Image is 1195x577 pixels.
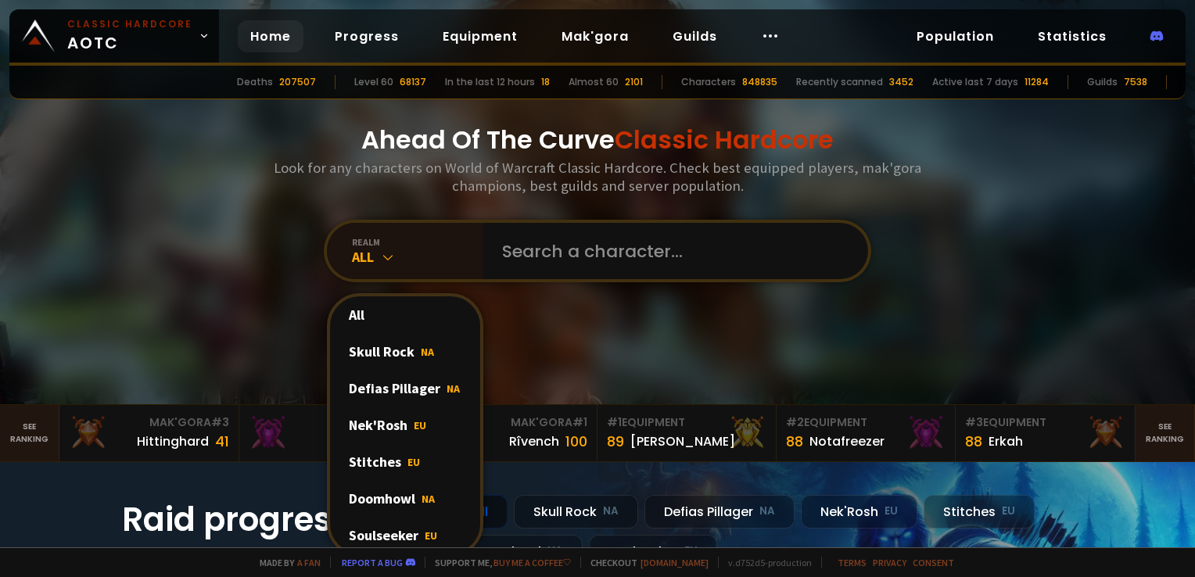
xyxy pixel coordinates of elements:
div: Erkah [989,432,1023,451]
span: NA [422,492,435,506]
span: NA [421,345,434,359]
a: #3Equipment88Erkah [956,405,1135,461]
div: 68137 [400,75,426,89]
span: EU [425,529,437,543]
div: Hittinghard [137,432,209,451]
div: 89 [607,431,624,452]
div: 2101 [625,75,643,89]
div: 88 [786,431,803,452]
small: NA [759,504,775,519]
small: Classic Hardcore [67,17,192,31]
a: Mak'gora [549,20,641,52]
span: NA [447,382,460,396]
div: 18 [541,75,550,89]
div: All [330,296,480,333]
div: Nek'Rosh [801,495,917,529]
span: v. d752d5 - production [718,557,812,568]
span: Made by [250,557,321,568]
a: Report a bug [342,557,403,568]
a: Population [904,20,1007,52]
div: Mak'Gora [69,414,228,431]
a: Classic HardcoreAOTC [9,9,219,63]
div: Recently scanned [796,75,883,89]
small: EU [684,543,698,559]
div: Soulseeker [330,517,480,554]
div: Doomhowl [330,480,480,517]
a: #1Equipment89[PERSON_NAME] [597,405,777,461]
div: Skull Rock [514,495,638,529]
span: # 3 [211,414,229,430]
div: 41 [215,431,229,452]
div: Active last 7 days [932,75,1018,89]
a: Terms [838,557,867,568]
div: Stitches [330,443,480,480]
a: Guilds [660,20,730,52]
div: Skull Rock [330,333,480,370]
a: Home [238,20,303,52]
div: Characters [681,75,736,89]
div: Notafreezer [809,432,885,451]
small: EU [1002,504,1015,519]
small: EU [885,504,898,519]
div: Equipment [786,414,946,431]
div: Mak'Gora [249,414,408,431]
span: # 1 [607,414,622,430]
div: Stitches [924,495,1035,529]
div: 207507 [279,75,316,89]
div: All [352,248,483,266]
div: Equipment [965,414,1125,431]
div: Level 60 [354,75,393,89]
a: Mak'Gora#2Rivench100 [239,405,418,461]
div: 100 [565,431,587,452]
small: NA [547,543,563,559]
span: # 2 [786,414,804,430]
div: Mak'Gora [428,414,587,431]
div: Deaths [237,75,273,89]
a: [DOMAIN_NAME] [641,557,709,568]
a: a fan [297,557,321,568]
small: NA [603,504,619,519]
a: Seeranking [1136,405,1195,461]
span: Checkout [580,557,709,568]
a: Equipment [430,20,530,52]
div: 3452 [889,75,913,89]
a: #2Equipment88Notafreezer [777,405,956,461]
h1: Raid progress [122,495,435,544]
div: Doomhowl [454,535,583,568]
div: 7538 [1124,75,1147,89]
div: realm [352,236,483,248]
span: Classic Hardcore [615,122,834,157]
span: EU [414,418,426,432]
a: Consent [913,557,954,568]
span: # 3 [965,414,983,430]
div: 11284 [1025,75,1049,89]
a: Statistics [1025,20,1119,52]
div: Almost 60 [569,75,619,89]
div: Guilds [1087,75,1118,89]
div: [PERSON_NAME] [630,432,735,451]
a: Progress [322,20,411,52]
input: Search a character... [493,223,849,279]
div: 848835 [742,75,777,89]
h3: Look for any characters on World of Warcraft Classic Hardcore. Check best equipped players, mak'g... [267,159,928,195]
h1: Ahead Of The Curve [361,121,834,159]
div: Nek'Rosh [330,407,480,443]
span: AOTC [67,17,192,55]
a: Buy me a coffee [493,557,571,568]
span: EU [407,455,420,469]
span: Support me, [425,557,571,568]
a: Privacy [873,557,906,568]
div: In the last 12 hours [445,75,535,89]
a: Mak'Gora#3Hittinghard41 [59,405,239,461]
a: Mak'Gora#1Rîvench100 [418,405,597,461]
span: # 1 [572,414,587,430]
div: 88 [965,431,982,452]
div: Soulseeker [589,535,717,568]
div: Defias Pillager [644,495,795,529]
div: Defias Pillager [330,370,480,407]
div: Equipment [607,414,766,431]
div: Rîvench [509,432,559,451]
